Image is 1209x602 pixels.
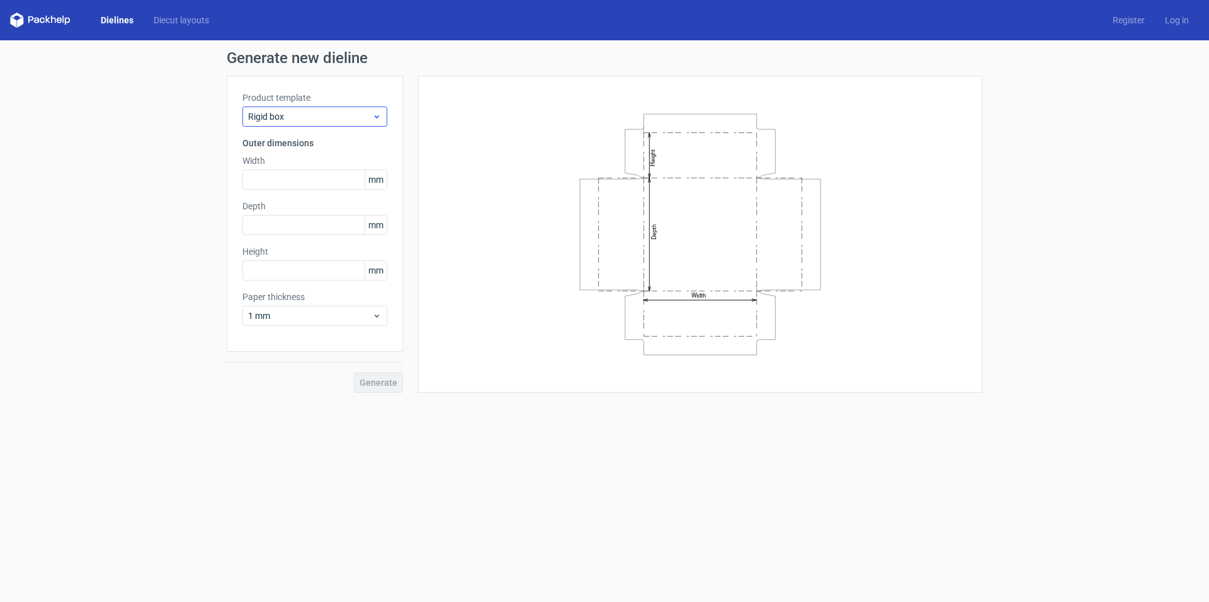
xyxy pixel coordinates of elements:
[691,292,706,299] text: Width
[248,310,372,322] span: 1 mm
[365,216,387,234] span: mm
[242,200,387,212] label: Depth
[365,170,387,189] span: mm
[365,261,387,280] span: mm
[248,110,372,123] span: Rigid box
[242,154,387,167] label: Width
[1103,14,1155,26] a: Register
[650,224,657,239] text: Depth
[242,137,387,149] h3: Outer dimensions
[227,50,982,66] h1: Generate new dieline
[242,291,387,303] label: Paper thickness
[1155,14,1199,26] a: Log in
[242,91,387,104] label: Product template
[649,149,656,166] text: Height
[144,14,219,26] a: Diecut layouts
[91,14,144,26] a: Dielines
[242,245,387,258] label: Height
